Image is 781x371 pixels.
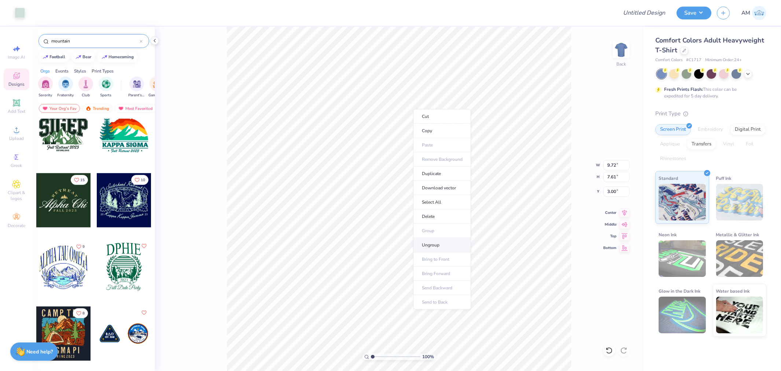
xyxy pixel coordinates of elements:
[102,55,107,59] img: trend_line.gif
[705,57,742,63] span: Minimum Order: 24 +
[131,175,148,185] button: Like
[422,353,434,360] span: 100 %
[603,234,616,239] span: Top
[677,7,711,19] button: Save
[8,223,25,229] span: Decorate
[655,110,766,118] div: Print Type
[39,93,52,98] span: Sorority
[603,210,616,215] span: Center
[659,231,677,238] span: Neon Ink
[38,77,53,98] button: filter button
[716,240,763,277] img: Metallic & Glitter Ink
[655,36,764,55] span: Comfort Colors Adult Heavyweight T-Shirt
[8,81,25,87] span: Designs
[78,77,93,98] button: filter button
[83,55,92,59] div: bear
[73,242,88,252] button: Like
[9,136,24,141] span: Upload
[413,209,471,224] li: Delete
[58,77,74,98] button: filter button
[27,348,53,355] strong: Need help?
[109,55,134,59] div: homecoming
[55,68,69,74] div: Events
[687,139,716,150] div: Transfers
[664,86,703,92] strong: Fresh Prints Flash:
[42,106,48,111] img: most_fav.gif
[133,80,141,88] img: Parent's Weekend Image
[716,231,759,238] span: Metallic & Glitter Ink
[413,167,471,181] li: Duplicate
[655,124,691,135] div: Screen Print
[128,93,145,98] span: Parent's Weekend
[38,52,69,63] button: football
[82,93,90,98] span: Club
[128,77,145,98] button: filter button
[140,242,148,251] button: Like
[153,80,161,88] img: Game Day Image
[413,238,471,252] li: Ungroup
[655,57,682,63] span: Comfort Colors
[659,174,678,182] span: Standard
[41,80,50,88] img: Sorority Image
[8,54,25,60] span: Image AI
[716,184,763,220] img: Puff Ink
[58,93,74,98] span: Fraternity
[92,68,114,74] div: Print Types
[413,124,471,138] li: Copy
[148,93,165,98] span: Game Day
[616,61,626,67] div: Back
[752,6,766,20] img: Arvi Mikhail Parcero
[80,178,85,182] span: 15
[716,174,732,182] span: Puff Ink
[659,240,706,277] img: Neon Ink
[99,77,113,98] div: filter for Sports
[603,222,616,227] span: Middle
[100,93,112,98] span: Sports
[659,297,706,333] img: Glow in the Dark Ink
[659,287,700,295] span: Glow in the Dark Ink
[75,55,81,59] img: trend_line.gif
[62,80,70,88] img: Fraternity Image
[51,37,140,45] input: Try "Alpha"
[39,104,80,113] div: Your Org's Fav
[82,104,113,113] div: Trending
[659,184,706,220] img: Standard
[718,139,739,150] div: Vinyl
[413,109,471,124] li: Cut
[148,77,165,98] button: filter button
[655,153,691,164] div: Rhinestones
[716,287,750,295] span: Water based Ink
[78,77,93,98] div: filter for Club
[73,308,88,318] button: Like
[85,106,91,111] img: trending.gif
[43,55,48,59] img: trend_line.gif
[148,77,165,98] div: filter for Game Day
[741,6,766,20] a: AM
[413,181,471,195] li: Download vector
[58,77,74,98] div: filter for Fraternity
[730,124,766,135] div: Digital Print
[38,77,53,98] div: filter for Sorority
[655,139,685,150] div: Applique
[71,175,88,185] button: Like
[141,178,145,182] span: 10
[50,55,66,59] div: football
[8,108,25,114] span: Add Text
[741,139,758,150] div: Foil
[614,42,629,57] img: Back
[693,124,728,135] div: Embroidery
[115,104,156,113] div: Most Favorited
[741,9,750,17] span: AM
[128,77,145,98] div: filter for Parent's Weekend
[99,77,113,98] button: filter button
[686,57,701,63] span: # C1717
[82,80,90,88] img: Club Image
[413,195,471,209] li: Select All
[11,163,22,168] span: Greek
[74,68,86,74] div: Styles
[97,52,137,63] button: homecoming
[716,297,763,333] img: Water based Ink
[102,80,110,88] img: Sports Image
[140,308,148,317] button: Like
[603,245,616,251] span: Bottom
